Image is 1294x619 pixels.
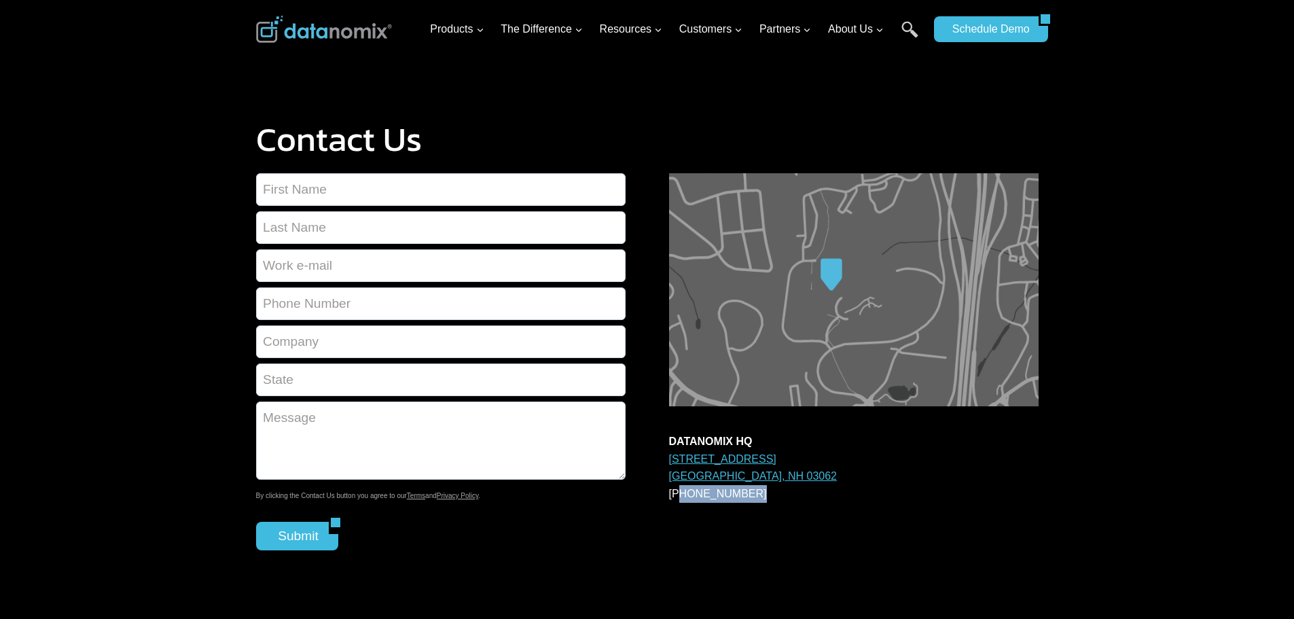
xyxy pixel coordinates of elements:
[437,492,479,499] a: Privacy Policy
[256,16,392,43] img: Datanomix
[425,7,927,52] nav: Primary Navigation
[669,436,753,447] strong: DATANOMIX HQ
[600,20,662,38] span: Resources
[256,173,626,550] form: Contact form
[256,325,626,358] input: Company
[759,20,811,38] span: Partners
[669,433,1039,502] p: [PHONE_NUMBER]
[430,20,484,38] span: Products
[256,287,626,320] input: Phone Number
[679,20,742,38] span: Customers
[256,211,626,244] input: Last Name
[256,522,329,550] input: Submit
[501,20,583,38] span: The Difference
[934,16,1039,42] a: Schedule Demo
[256,122,1039,156] h1: Contact Us
[256,491,626,501] p: By clicking the Contact Us button you agree to our and .
[256,364,626,396] input: State
[407,492,425,499] a: Terms
[256,249,626,282] input: Work e-mail
[828,20,884,38] span: About Us
[256,173,626,206] input: First Name
[669,453,837,482] a: [STREET_ADDRESS][GEOGRAPHIC_DATA], NH 03062
[901,21,918,52] a: Search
